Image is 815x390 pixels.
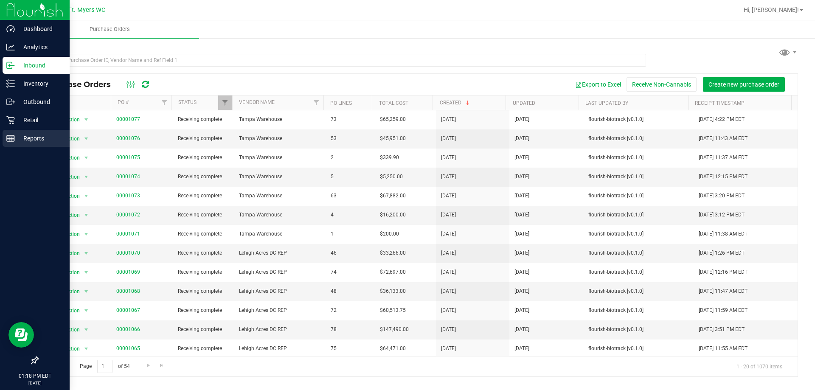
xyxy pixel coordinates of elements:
span: flourish-biotrack [v0.1.0] [588,115,689,123]
span: Tampa Warehouse [239,230,321,238]
a: 00001075 [116,154,140,160]
inline-svg: Dashboard [6,25,15,33]
span: [DATE] [441,306,456,314]
inline-svg: Outbound [6,98,15,106]
span: select [81,286,91,297]
p: Dashboard [15,24,66,34]
span: select [81,343,91,355]
span: 48 [331,287,369,295]
span: select [81,247,91,259]
span: 74 [331,268,369,276]
span: [DATE] 11:37 AM EDT [699,154,748,162]
span: select [81,228,91,240]
span: select [81,209,91,221]
a: Created [440,100,471,106]
a: Go to the next page [142,360,155,371]
span: $200.00 [380,230,399,238]
div: Actions [44,100,107,106]
span: 1 [331,230,369,238]
span: Receiving complete [178,287,229,295]
a: Purchase Orders [20,20,199,38]
a: 00001076 [116,135,140,141]
a: Vendor Name [239,99,275,105]
span: 72 [331,306,369,314]
span: $16,200.00 [380,211,406,219]
inline-svg: Inbound [6,61,15,70]
span: flourish-biotrack [v0.1.0] [588,173,689,181]
span: Purchase Orders [78,25,141,33]
span: Page of 54 [73,360,137,373]
span: [DATE] 11:38 AM EDT [699,230,748,238]
span: Receiving complete [178,268,229,276]
span: [DATE] [441,154,456,162]
span: flourish-biotrack [v0.1.0] [588,230,689,238]
p: Reports [15,133,66,143]
span: Receiving complete [178,173,229,181]
span: 5 [331,173,369,181]
span: Lehigh Acres DC REP [239,249,321,257]
span: Receiving complete [178,154,229,162]
span: flourish-biotrack [v0.1.0] [588,135,689,143]
span: [DATE] [514,115,529,123]
span: 63 [331,192,369,200]
a: 00001067 [116,307,140,313]
span: 75 [331,345,369,353]
a: Updated [513,100,535,106]
a: 00001068 [116,288,140,294]
span: [DATE] [441,173,456,181]
input: 1 [97,360,112,373]
input: Search Purchase Order ID, Vendor Name and Ref Field 1 [37,54,646,67]
span: flourish-biotrack [v0.1.0] [588,345,689,353]
span: flourish-biotrack [v0.1.0] [588,192,689,200]
span: Tampa Warehouse [239,115,321,123]
span: [DATE] [514,192,529,200]
span: [DATE] [441,268,456,276]
span: [DATE] [441,230,456,238]
span: Tampa Warehouse [239,135,321,143]
span: [DATE] [514,268,529,276]
span: Tampa Warehouse [239,173,321,181]
span: [DATE] [514,249,529,257]
span: $147,490.00 [380,325,409,334]
span: flourish-biotrack [v0.1.0] [588,249,689,257]
a: 00001071 [116,231,140,237]
span: [DATE] [514,154,529,162]
span: select [81,114,91,126]
button: Create new purchase order [703,77,785,92]
span: [DATE] 11:43 AM EDT [699,135,748,143]
p: [DATE] [4,380,66,386]
a: PO # [118,99,129,105]
span: [DATE] [514,173,529,181]
a: 00001065 [116,345,140,351]
iframe: Resource center [8,322,34,348]
span: $67,882.00 [380,192,406,200]
span: $33,266.00 [380,249,406,257]
span: select [81,267,91,278]
a: 00001069 [116,269,140,275]
inline-svg: Reports [6,134,15,143]
span: $36,133.00 [380,287,406,295]
a: Total Cost [379,100,408,106]
span: $65,259.00 [380,115,406,123]
span: Receiving complete [178,135,229,143]
span: select [81,152,91,164]
span: 73 [331,115,369,123]
a: Filter [309,95,323,110]
inline-svg: Retail [6,116,15,124]
span: Receiving complete [178,115,229,123]
span: [DATE] 12:15 PM EDT [699,173,748,181]
span: Receiving complete [178,306,229,314]
span: $64,471.00 [380,345,406,353]
span: 53 [331,135,369,143]
span: Lehigh Acres DC REP [239,345,321,353]
span: Tampa Warehouse [239,154,321,162]
span: [DATE] [441,345,456,353]
span: 2 [331,154,369,162]
span: Receiving complete [178,230,229,238]
span: [DATE] [514,135,529,143]
span: [DATE] [441,115,456,123]
span: Receiving complete [178,345,229,353]
p: Inventory [15,79,66,89]
button: Receive Non-Cannabis [627,77,697,92]
span: [DATE] [514,287,529,295]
